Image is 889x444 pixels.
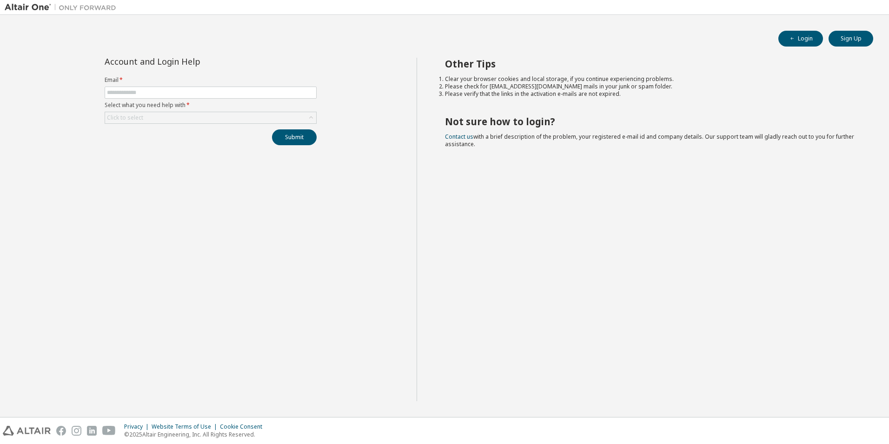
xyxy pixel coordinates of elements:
button: Login [778,31,823,47]
a: Contact us [445,133,473,141]
img: instagram.svg [72,426,81,436]
img: facebook.svg [56,426,66,436]
div: Cookie Consent [220,423,268,431]
div: Privacy [124,423,152,431]
p: © 2025 Altair Engineering, Inc. All Rights Reserved. [124,431,268,438]
li: Please verify that the links in the activation e-mails are not expired. [445,90,857,98]
button: Sign Up [829,31,873,47]
li: Please check for [EMAIL_ADDRESS][DOMAIN_NAME] mails in your junk or spam folder. [445,83,857,90]
button: Submit [272,129,317,145]
h2: Other Tips [445,58,857,70]
img: youtube.svg [102,426,116,436]
h2: Not sure how to login? [445,115,857,128]
span: with a brief description of the problem, your registered e-mail id and company details. Our suppo... [445,133,854,148]
img: linkedin.svg [87,426,97,436]
div: Account and Login Help [105,58,274,65]
div: Website Terms of Use [152,423,220,431]
label: Email [105,76,317,84]
img: altair_logo.svg [3,426,51,436]
div: Click to select [107,114,143,121]
div: Click to select [105,112,316,123]
label: Select what you need help with [105,101,317,109]
img: Altair One [5,3,121,12]
li: Clear your browser cookies and local storage, if you continue experiencing problems. [445,75,857,83]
